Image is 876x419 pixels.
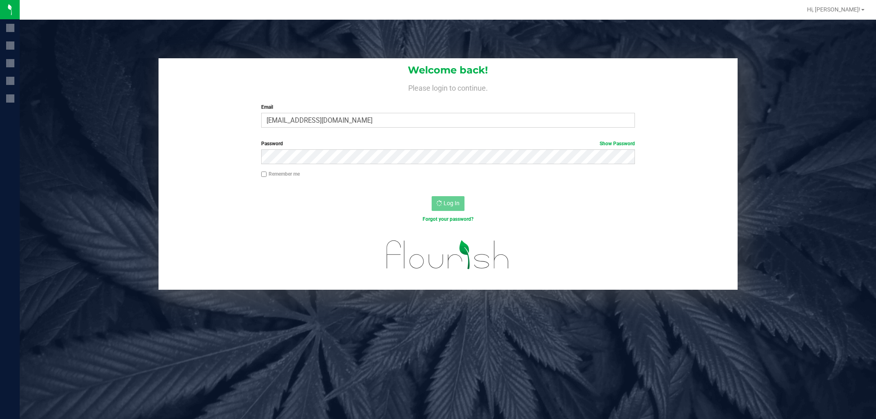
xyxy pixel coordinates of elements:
img: flourish_logo.svg [375,231,520,278]
span: Hi, [PERSON_NAME]! [807,6,860,13]
input: Remember me [261,172,267,177]
a: Forgot your password? [423,216,474,222]
h1: Welcome back! [159,65,738,76]
button: Log In [432,196,464,211]
label: Email [261,103,635,111]
span: Password [261,141,283,147]
h4: Please login to continue. [159,82,738,92]
span: Log In [444,200,460,206]
a: Show Password [600,141,635,147]
label: Remember me [261,170,300,178]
